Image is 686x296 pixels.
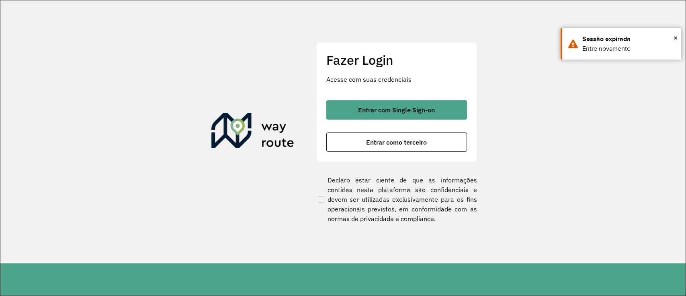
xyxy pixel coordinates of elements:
[582,34,675,44] div: Sessão expirada
[326,75,467,84] p: Acesse com suas credenciais
[326,52,467,68] h2: Fazer Login
[674,32,678,44] span: ×
[366,139,427,145] span: Entrar como terceiro
[211,113,294,151] img: Roteirizador AmbevTech
[326,132,467,152] button: button
[316,175,477,224] label: Declaro estar ciente de que as informações contidas nesta plataforma são confidenciais e devem se...
[326,100,467,120] button: button
[582,44,675,54] div: Entre novamente
[674,32,678,44] button: Close
[358,107,435,113] span: Entrar com Single Sign-on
